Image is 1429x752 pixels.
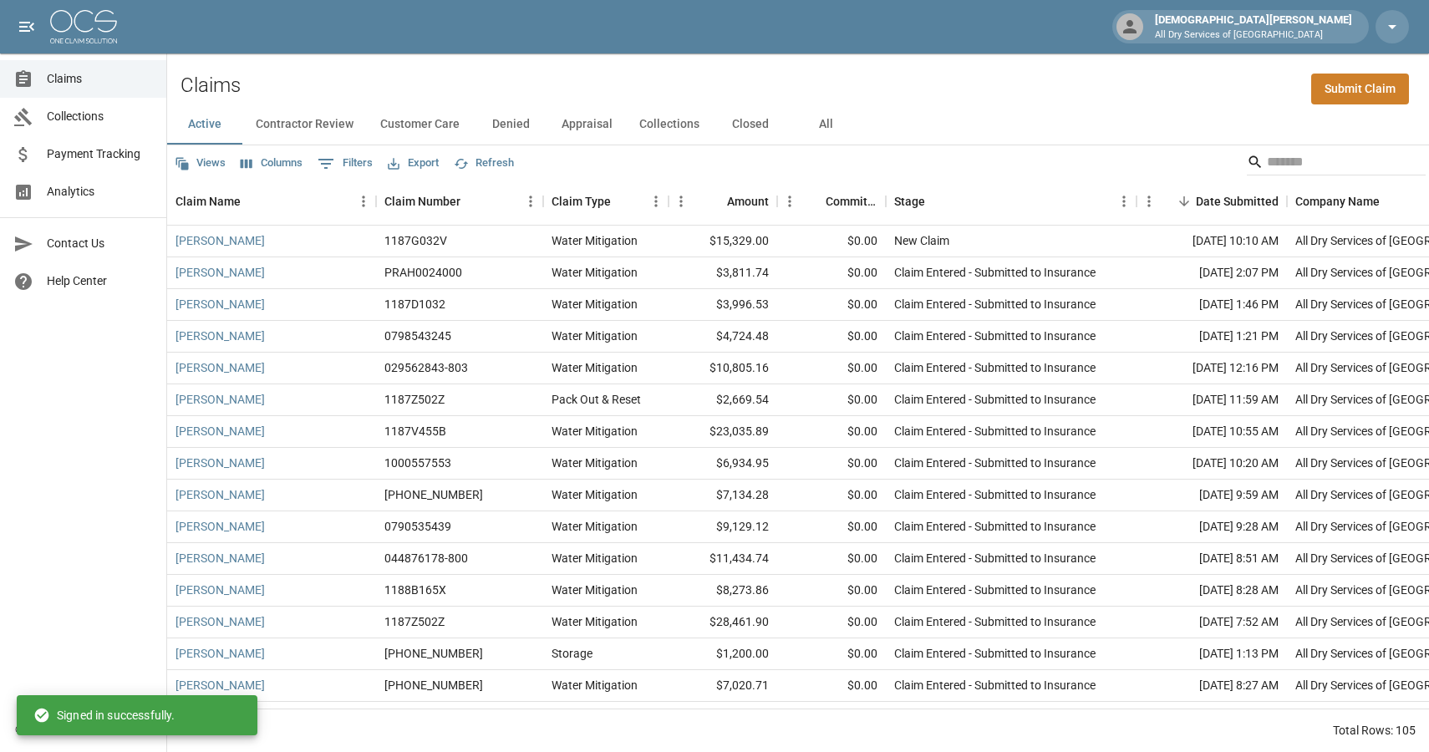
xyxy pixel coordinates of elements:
[626,104,713,145] button: Collections
[543,178,669,225] div: Claim Type
[1111,189,1137,214] button: Menu
[552,178,611,225] div: Claim Type
[894,582,1096,598] div: Claim Entered - Submitted to Insurance
[777,511,886,543] div: $0.00
[384,264,462,281] div: PRAH0024000
[1137,480,1287,511] div: [DATE] 9:59 AM
[175,296,265,312] a: [PERSON_NAME]
[777,321,886,353] div: $0.00
[1295,178,1380,225] div: Company Name
[1172,190,1196,213] button: Sort
[777,257,886,289] div: $0.00
[777,226,886,257] div: $0.00
[384,296,445,312] div: 1187D1032
[1137,353,1287,384] div: [DATE] 12:16 PM
[894,391,1096,408] div: Claim Entered - Submitted to Insurance
[777,607,886,638] div: $0.00
[10,10,43,43] button: open drawer
[175,613,265,630] a: [PERSON_NAME]
[777,575,886,607] div: $0.00
[167,104,242,145] button: Active
[894,264,1096,281] div: Claim Entered - Submitted to Insurance
[777,384,886,416] div: $0.00
[175,359,265,376] a: [PERSON_NAME]
[669,289,777,321] div: $3,996.53
[643,189,669,214] button: Menu
[552,645,592,662] div: Storage
[552,391,641,408] div: Pack Out & Reset
[175,232,265,249] a: [PERSON_NAME]
[384,178,460,225] div: Claim Number
[1148,12,1359,42] div: [DEMOGRAPHIC_DATA][PERSON_NAME]
[894,359,1096,376] div: Claim Entered - Submitted to Insurance
[669,607,777,638] div: $28,461.90
[460,190,484,213] button: Sort
[1137,416,1287,448] div: [DATE] 10:55 AM
[473,104,548,145] button: Denied
[777,670,886,702] div: $0.00
[894,423,1096,440] div: Claim Entered - Submitted to Insurance
[669,226,777,257] div: $15,329.00
[384,423,446,440] div: 1187V455B
[175,264,265,281] a: [PERSON_NAME]
[669,189,694,214] button: Menu
[552,232,638,249] div: Water Mitigation
[47,183,153,201] span: Analytics
[552,264,638,281] div: Water Mitigation
[669,384,777,416] div: $2,669.54
[669,670,777,702] div: $7,020.71
[384,455,451,471] div: 1000557553
[1333,722,1416,739] div: Total Rows: 105
[894,645,1096,662] div: Claim Entered - Submitted to Insurance
[886,178,1137,225] div: Stage
[1137,543,1287,575] div: [DATE] 8:51 AM
[552,486,638,503] div: Water Mitigation
[894,550,1096,567] div: Claim Entered - Submitted to Insurance
[384,391,445,408] div: 1187Z502Z
[788,104,863,145] button: All
[384,582,446,598] div: 1188B165X
[1137,178,1287,225] div: Date Submitted
[33,700,175,730] div: Signed in successfully.
[351,189,376,214] button: Menu
[1137,226,1287,257] div: [DATE] 10:10 AM
[894,486,1096,503] div: Claim Entered - Submitted to Insurance
[894,455,1096,471] div: Claim Entered - Submitted to Insurance
[552,613,638,630] div: Water Mitigation
[47,108,153,125] span: Collections
[777,178,886,225] div: Committed Amount
[669,257,777,289] div: $3,811.74
[384,550,468,567] div: 044876178-800
[236,150,307,176] button: Select columns
[925,190,948,213] button: Sort
[175,645,265,662] a: [PERSON_NAME]
[1247,149,1426,179] div: Search
[552,328,638,344] div: Water Mitigation
[1137,607,1287,638] div: [DATE] 7:52 AM
[175,391,265,408] a: [PERSON_NAME]
[894,613,1096,630] div: Claim Entered - Submitted to Insurance
[175,178,241,225] div: Claim Name
[777,702,886,734] div: $0.00
[175,550,265,567] a: [PERSON_NAME]
[1311,74,1409,104] a: Submit Claim
[50,10,117,43] img: ocs-logo-white-transparent.png
[826,178,877,225] div: Committed Amount
[552,518,638,535] div: Water Mitigation
[704,190,727,213] button: Sort
[450,150,518,176] button: Refresh
[241,190,264,213] button: Sort
[777,416,886,448] div: $0.00
[384,518,451,535] div: 0790535439
[384,359,468,376] div: 029562843-803
[167,178,376,225] div: Claim Name
[894,677,1096,694] div: Claim Entered - Submitted to Insurance
[669,638,777,670] div: $1,200.00
[727,178,769,225] div: Amount
[669,448,777,480] div: $6,934.95
[669,178,777,225] div: Amount
[1137,289,1287,321] div: [DATE] 1:46 PM
[242,104,367,145] button: Contractor Review
[47,145,153,163] span: Payment Tracking
[384,613,445,630] div: 1187Z502Z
